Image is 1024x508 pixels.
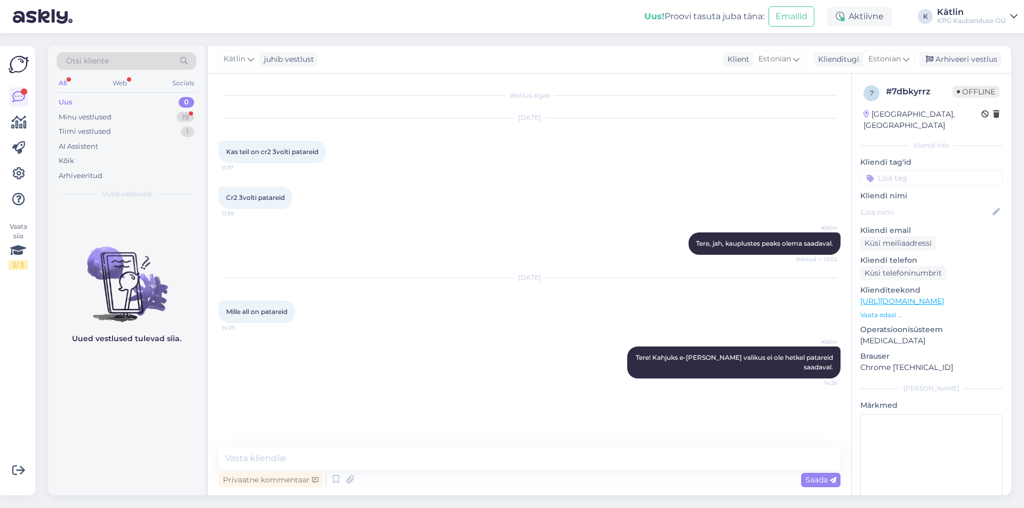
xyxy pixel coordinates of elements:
div: Tiimi vestlused [59,126,111,137]
p: Brauser [860,351,1003,362]
span: Kätlin [223,53,245,65]
div: K [918,9,933,24]
img: No chats [48,228,205,324]
div: All [57,76,69,90]
span: Estonian [758,53,791,65]
span: 14:26 [797,379,837,387]
div: Proovi tasuta juba täna: [644,10,764,23]
img: Askly Logo [9,54,29,75]
input: Lisa tag [860,170,1003,186]
p: Kliendi email [860,225,1003,236]
span: Kätlin [797,338,837,346]
span: Kätlin [797,224,837,232]
span: Otsi kliente [66,55,109,67]
div: Uus [59,97,73,108]
p: Chrome [TECHNICAL_ID] [860,362,1003,373]
p: Uued vestlused tulevad siia. [72,333,181,344]
div: 0 [179,97,194,108]
p: Kliendi tag'id [860,157,1003,168]
div: 1 [181,126,194,137]
div: 19 [177,112,194,123]
span: Tere! Kahjuks e-[PERSON_NAME] valikus ei ole hetkel patareid saadaval. [636,353,835,371]
p: [MEDICAL_DATA] [860,335,1003,346]
div: AI Assistent [59,141,98,152]
div: Kõik [59,156,74,166]
div: [DATE] [219,113,841,123]
p: Kliendi nimi [860,190,1003,201]
div: [PERSON_NAME] [860,384,1003,393]
a: [URL][DOMAIN_NAME] [860,296,944,306]
div: Kliendi info [860,141,1003,150]
div: Kätlin [937,8,1006,17]
div: juhib vestlust [260,54,314,65]
b: Uus! [644,11,665,21]
div: Klient [723,54,749,65]
span: 11:37 [222,164,262,172]
div: KPG Kaubanduse OÜ [937,17,1006,25]
div: Vestlus algas [219,91,841,100]
span: Estonian [868,53,901,65]
span: Nähtud ✓ 12:02 [796,255,837,263]
span: Cr2 3volti patareid [226,193,285,201]
div: Privaatne kommentaar [219,473,323,487]
div: Aktiivne [827,7,892,26]
button: Emailid [769,6,814,27]
span: Offline [953,86,999,98]
div: Klienditugi [814,54,859,65]
div: Minu vestlused [59,112,111,123]
div: Vaata siia [9,222,28,270]
p: Vaata edasi ... [860,310,1003,320]
span: Saada [805,475,836,485]
span: Tere, jah, kauplustes peaks olema saadaval. [696,239,833,247]
div: Küsi meiliaadressi [860,236,936,251]
span: 11:38 [222,209,262,217]
a: KätlinKPG Kaubanduse OÜ [937,8,1018,25]
div: Web [110,76,129,90]
div: [GEOGRAPHIC_DATA], [GEOGRAPHIC_DATA] [863,109,981,131]
div: Arhiveeri vestlus [919,52,1002,67]
span: Uued vestlused [102,189,151,199]
p: Klienditeekond [860,285,1003,296]
div: Socials [170,76,196,90]
p: Operatsioonisüsteem [860,324,1003,335]
span: 7 [870,89,874,97]
input: Lisa nimi [861,206,990,218]
div: # 7dbkyrrz [886,85,953,98]
div: Arhiveeritud [59,171,102,181]
div: 2 / 3 [9,260,28,270]
div: Küsi telefoninumbrit [860,266,946,280]
div: [DATE] [219,273,841,283]
span: Kas teil on cr2 3volti patareid [226,148,318,156]
span: Mille all on patareid [226,308,287,316]
span: 14:25 [222,324,262,332]
p: Märkmed [860,400,1003,411]
p: Kliendi telefon [860,255,1003,266]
